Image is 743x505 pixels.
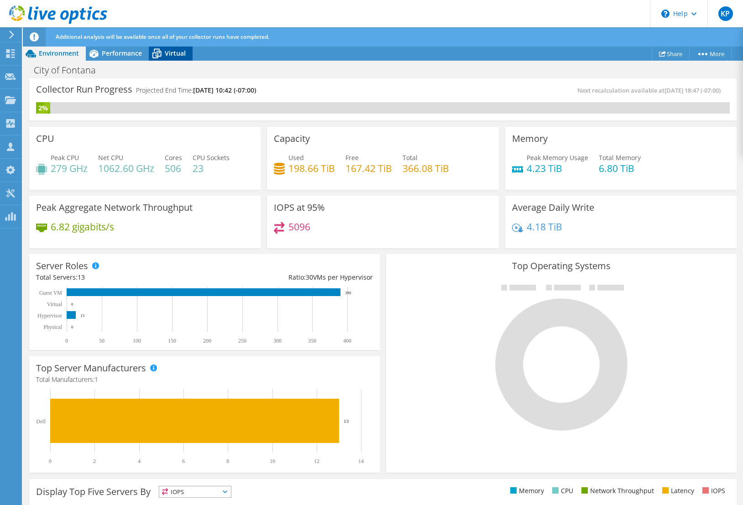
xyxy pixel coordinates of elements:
div: Ratio: VMs per Hypervisor [204,272,373,282]
h3: Server Roles [36,261,88,271]
span: Total [403,153,418,162]
li: IOPS [700,486,725,496]
span: Peak CPU [51,153,79,162]
text: Physical [43,324,62,330]
span: Next recalculation available at [577,86,725,94]
text: Virtual [47,301,63,307]
span: [DATE] 10:42 (-07:00) [193,86,256,94]
span: CPU Sockets [193,153,230,162]
h3: IOPS at 95% [274,203,325,213]
h3: CPU [36,134,54,144]
h4: Projected End Time: [136,85,256,95]
h1: City of Fontana [30,65,110,75]
h4: 279 GHz [51,163,88,173]
span: Virtual [165,49,186,57]
text: 390 [345,291,351,295]
text: Guest VM [39,290,62,296]
text: 0 [65,338,68,344]
span: Cores [165,153,182,162]
h4: 1062.60 GHz [98,163,154,173]
text: 8 [226,458,229,464]
text: 13 [344,418,349,424]
text: 50 [99,338,105,344]
text: 400 [343,338,351,344]
text: 2 [93,458,96,464]
text: 13 [80,313,85,318]
a: Share [652,47,690,61]
div: 2% [36,103,50,113]
span: 30 [306,273,313,281]
span: Environment [39,49,79,57]
text: 10 [270,458,275,464]
text: 14 [358,458,364,464]
svg: \n [661,10,670,18]
div: Total Servers: [36,272,204,282]
text: 6 [182,458,185,464]
h4: 5096 [288,222,310,232]
span: Additional analysis will be available once all of your collector runs have completed. [56,33,269,41]
span: KP [718,6,733,21]
text: 100 [133,338,141,344]
span: Free [345,153,359,162]
h4: Total Manufacturers: [36,375,373,385]
text: 12 [314,458,319,464]
text: 0 [49,458,52,464]
span: IOPS [159,486,231,497]
li: Memory [508,486,544,496]
text: 0 [71,325,73,329]
li: CPU [550,486,573,496]
text: Dell [36,418,46,425]
h3: Top Operating Systems [393,261,730,271]
text: 200 [203,338,211,344]
span: Peak Memory Usage [527,153,588,162]
span: Total Memory [599,153,641,162]
span: Net CPU [98,153,123,162]
a: More [689,47,732,61]
span: Performance [102,49,142,57]
text: 300 [273,338,282,344]
h3: Peak Aggregate Network Throughput [36,203,193,213]
h3: Memory [512,134,548,144]
text: 350 [308,338,316,344]
h3: Average Daily Write [512,203,594,213]
h3: Capacity [274,134,310,144]
h4: 4.18 TiB [527,222,562,232]
span: 13 [78,273,85,281]
h4: 198.66 TiB [288,163,335,173]
text: 0 [71,302,73,307]
span: Used [288,153,304,162]
h3: Top Server Manufacturers [36,363,146,373]
h4: 23 [193,163,230,173]
span: 1 [94,375,98,384]
h4: 366.08 TiB [403,163,449,173]
li: Network Throughput [579,486,654,496]
h4: 6.80 TiB [599,163,641,173]
text: 250 [238,338,246,344]
h4: 167.42 TiB [345,163,392,173]
h4: 506 [165,163,182,173]
text: 4 [138,458,141,464]
h4: 6.82 gigabits/s [51,222,114,232]
h4: 4.23 TiB [527,163,588,173]
text: 150 [168,338,176,344]
text: Hypervisor [37,312,62,319]
li: Latency [660,486,694,496]
span: [DATE] 18:47 (-07:00) [665,86,721,94]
